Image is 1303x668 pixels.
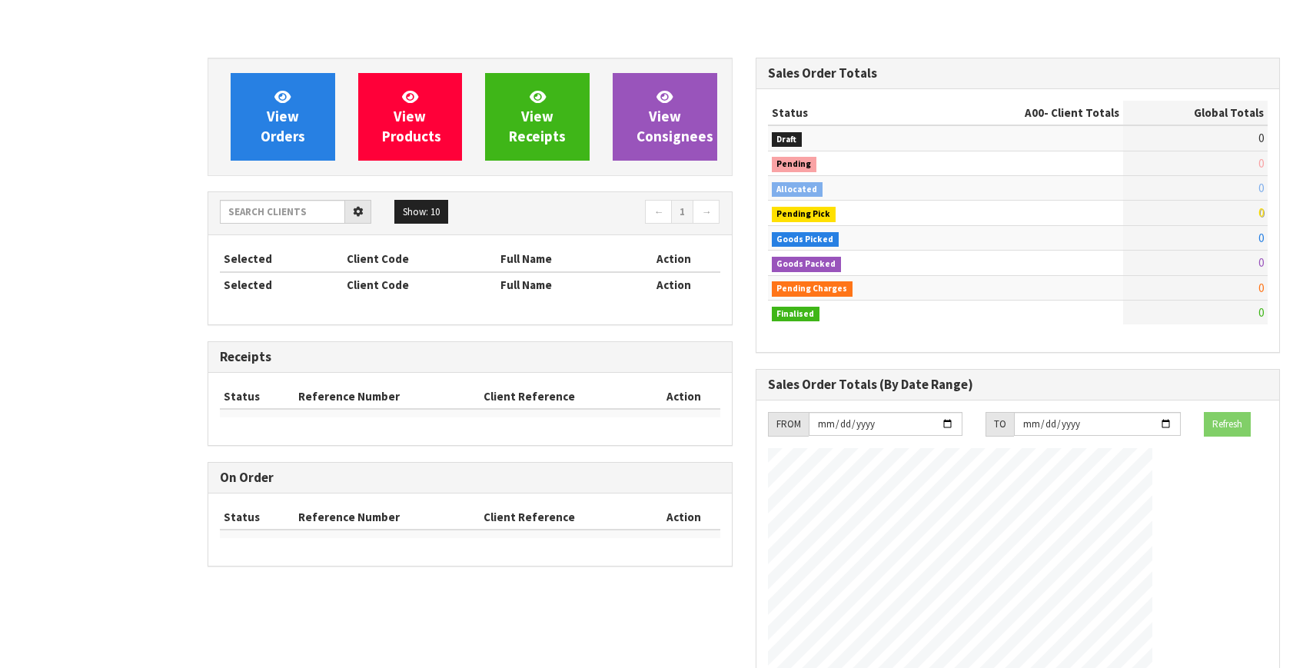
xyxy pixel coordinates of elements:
[671,200,693,224] a: 1
[768,66,1268,81] h3: Sales Order Totals
[358,73,463,161] a: ViewProducts
[382,88,441,145] span: View Products
[772,207,836,222] span: Pending Pick
[645,200,672,224] a: ←
[220,505,294,530] th: Status
[231,73,335,161] a: ViewOrders
[772,157,817,172] span: Pending
[1258,205,1264,220] span: 0
[261,88,305,145] span: View Orders
[772,281,853,297] span: Pending Charges
[1204,412,1251,437] button: Refresh
[343,272,497,297] th: Client Code
[220,384,294,409] th: Status
[772,307,820,322] span: Finalised
[220,272,343,297] th: Selected
[768,101,933,125] th: Status
[1258,255,1264,270] span: 0
[772,232,839,248] span: Goods Picked
[627,247,720,271] th: Action
[485,73,590,161] a: ViewReceipts
[613,73,717,161] a: ViewConsignees
[1258,305,1264,320] span: 0
[1123,101,1268,125] th: Global Totals
[1258,231,1264,245] span: 0
[497,272,627,297] th: Full Name
[1025,105,1044,120] span: A00
[772,182,823,198] span: Allocated
[772,132,803,148] span: Draft
[480,384,648,409] th: Client Reference
[1258,156,1264,171] span: 0
[481,200,720,227] nav: Page navigation
[220,247,343,271] th: Selected
[648,505,720,530] th: Action
[1258,281,1264,295] span: 0
[294,505,480,530] th: Reference Number
[1258,131,1264,145] span: 0
[986,412,1014,437] div: TO
[693,200,720,224] a: →
[772,257,842,272] span: Goods Packed
[220,200,345,224] input: Search clients
[480,505,648,530] th: Client Reference
[768,377,1268,392] h3: Sales Order Totals (By Date Range)
[497,247,627,271] th: Full Name
[648,384,720,409] th: Action
[220,470,720,485] h3: On Order
[1258,181,1264,195] span: 0
[932,101,1123,125] th: - Client Totals
[509,88,566,145] span: View Receipts
[220,350,720,364] h3: Receipts
[294,384,480,409] th: Reference Number
[343,247,497,271] th: Client Code
[627,272,720,297] th: Action
[768,412,809,437] div: FROM
[394,200,448,224] button: Show: 10
[637,88,713,145] span: View Consignees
